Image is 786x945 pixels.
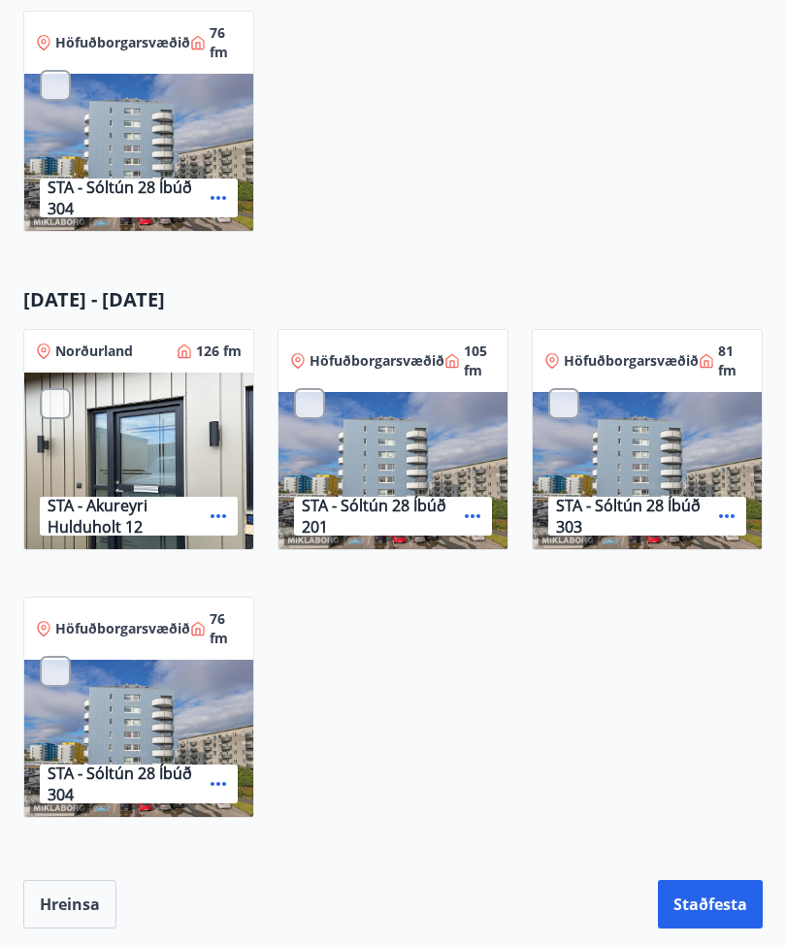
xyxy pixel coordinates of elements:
[210,609,242,648] p: 76 fm
[556,495,711,538] p: STA - Sóltún 28 Íbúð 303
[564,351,699,371] p: Höfuðborgarsvæðið
[658,880,763,929] button: Staðfesta
[55,342,133,361] p: Norðurland
[464,342,496,380] p: 105 fm
[302,495,457,538] p: STA - Sóltún 28 Íbúð 201
[210,23,242,62] p: 76 fm
[310,351,444,371] p: Höfuðborgarsvæðið
[23,286,763,313] p: [DATE] - [DATE]
[48,495,203,538] p: STA - Akureyri Hulduholt 12
[55,619,190,638] p: Höfuðborgarsvæðið
[718,342,750,380] p: 81 fm
[48,763,203,805] p: STA - Sóltún 28 Íbúð 304
[196,342,242,361] p: 126 fm
[48,177,203,219] p: STA - Sóltún 28 Íbúð 304
[55,33,190,52] p: Höfuðborgarsvæðið
[23,880,116,929] button: Hreinsa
